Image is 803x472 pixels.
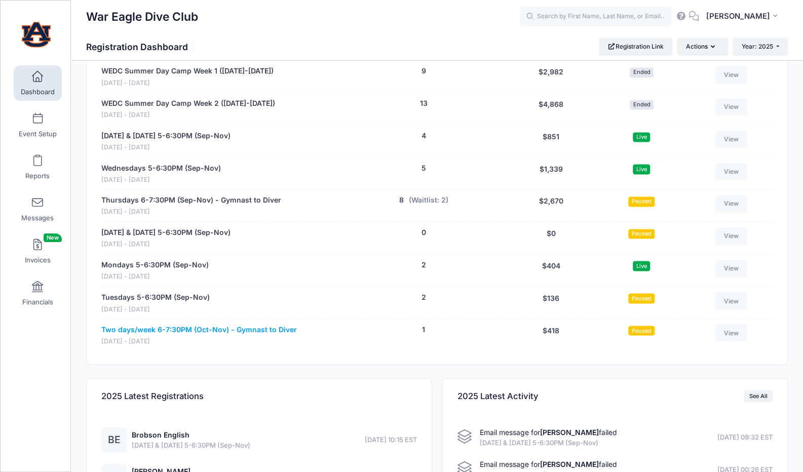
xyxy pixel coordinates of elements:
span: [DATE] 09:32 EST [717,432,773,442]
span: Email message for failed [480,427,617,436]
button: 9 [422,66,426,76]
span: [DATE] - [DATE] [101,78,274,88]
span: Invoices [25,256,51,264]
span: [DATE] & [DATE] 5-6:30PM (Sep-Nov) [132,440,250,450]
span: Messages [21,214,54,222]
button: Actions [677,38,728,55]
a: [DATE] & [DATE] 5-6:30PM (Sep-Nov) [101,131,231,141]
span: [DATE] - [DATE] [101,207,281,217]
a: War Eagle Dive Club [1,11,71,59]
a: Two days/week 6-7:30PM (Oct-Nov) - Gymnast to Diver [101,324,297,335]
span: [DATE] - [DATE] [101,110,275,120]
div: $2,670 [504,195,598,217]
input: Search by First Name, Last Name, or Email... [520,7,672,27]
a: Event Setup [14,107,62,143]
a: View [715,195,748,212]
span: [DATE] & [DATE] 5-6:30PM (Sep-Nov) [480,438,617,448]
button: 2 [422,260,426,270]
a: View [715,227,748,245]
a: View [715,292,748,309]
span: Reports [25,172,50,180]
h1: War Eagle Dive Club [86,5,198,28]
a: WEDC Summer Day Camp Week 2 ([DATE]-[DATE]) [101,98,275,109]
span: Year: 2025 [742,43,773,50]
span: Paused [628,326,655,335]
a: Messages [14,191,62,227]
button: 13 [420,98,428,109]
span: Ended [630,67,654,77]
button: 4 [422,131,426,141]
a: Thursdays 6-7:30PM (Sep-Nov) - Gymnast to Diver [101,195,281,206]
a: BE [101,436,127,444]
a: Wednesdays 5-6:30PM (Sep-Nov) [101,163,221,174]
span: Live [633,261,650,270]
span: [DATE] - [DATE] [101,336,297,346]
button: 5 [422,163,426,174]
a: View [715,131,748,148]
a: Brobson English [132,430,189,439]
a: Mondays 5-6:30PM (Sep-Nov) [101,260,209,270]
div: $0 [504,227,598,249]
span: Event Setup [19,130,57,138]
a: View [715,163,748,180]
h4: 2025 Latest Registrations [101,381,204,410]
div: BE [101,427,127,452]
a: [DATE] & [DATE] 5-6:30PM (Sep-Nov) [101,227,231,238]
span: Email message for failed [480,459,617,468]
a: Tuesdays 5-6:30PM (Sep-Nov) [101,292,210,302]
button: 1 [422,324,425,335]
a: WEDC Summer Day Camp Week 1 ([DATE]-[DATE]) [101,66,274,76]
span: Ended [630,100,654,109]
span: [DATE] - [DATE] [101,175,221,185]
button: [PERSON_NAME] [699,5,788,28]
span: Paused [628,196,655,206]
a: Registration Link [599,38,672,55]
span: Paused [628,229,655,239]
span: [DATE] - [DATE] [101,240,231,249]
div: $1,339 [504,163,598,185]
span: [DATE] - [DATE] [101,143,231,152]
span: Live [633,164,650,174]
span: Dashboard [21,88,55,96]
h1: Registration Dashboard [86,42,197,52]
button: 2 [422,292,426,302]
div: $851 [504,131,598,152]
div: $404 [504,260,598,282]
a: See All [744,390,773,402]
button: Year: 2025 [733,38,788,55]
a: View [715,324,748,341]
a: Reports [14,149,62,185]
span: [PERSON_NAME] [706,11,770,22]
img: War Eagle Dive Club [17,16,55,54]
a: View [715,98,748,115]
span: [DATE] - [DATE] [101,272,209,282]
span: Financials [22,298,53,306]
a: InvoicesNew [14,233,62,269]
a: Dashboard [14,65,62,101]
span: Live [633,132,650,142]
div: $418 [504,324,598,346]
button: (Waitlist: 2) [408,195,448,206]
button: 0 [422,227,426,238]
div: $4,868 [504,98,598,120]
div: $2,982 [504,66,598,88]
a: Financials [14,276,62,311]
h4: 2025 Latest Activity [457,381,539,410]
a: View [715,66,748,83]
span: [DATE] - [DATE] [101,304,210,314]
a: View [715,260,748,277]
span: Paused [628,293,655,303]
strong: [PERSON_NAME] [540,427,599,436]
strong: [PERSON_NAME] [540,459,599,468]
span: New [44,233,62,242]
span: [DATE] 10:15 EST [365,435,417,445]
div: $136 [504,292,598,313]
button: 8 [399,195,404,206]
